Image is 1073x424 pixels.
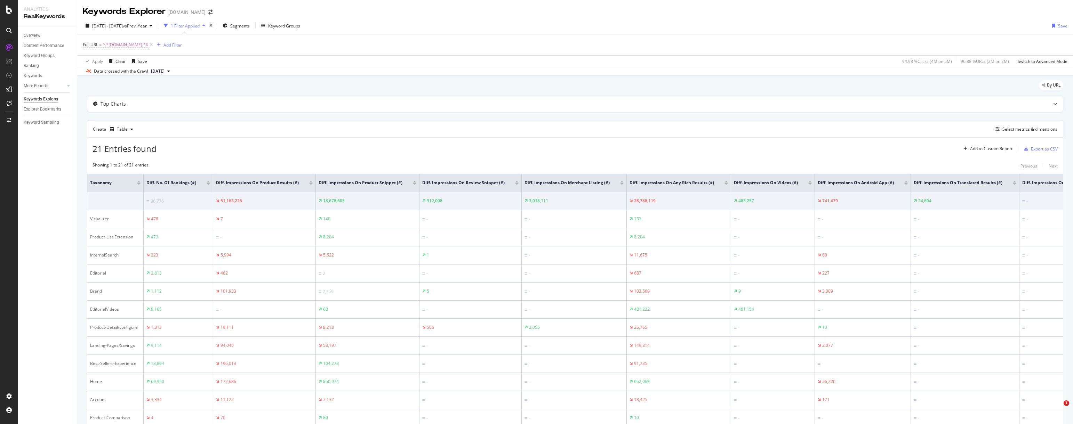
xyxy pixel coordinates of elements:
[90,324,141,331] div: Product-Detail/configure
[323,306,328,312] div: 68
[918,288,919,295] div: -
[822,324,827,331] div: 10
[171,23,200,29] div: 1 Filter Applied
[529,343,530,349] div: -
[822,397,830,403] div: 171
[83,6,166,17] div: Keywords Explorer
[151,288,162,294] div: 1,112
[1015,56,1067,67] button: Switch to Advanced Mode
[634,360,647,367] div: 91,735
[738,397,739,403] div: -
[1022,291,1025,293] img: Equal
[220,234,222,240] div: -
[634,288,650,294] div: 102,569
[151,234,158,240] div: 473
[529,397,530,403] div: -
[161,20,208,31] button: 1 Filter Applied
[427,252,429,258] div: 1
[634,324,647,331] div: 25,765
[24,62,39,70] div: Ranking
[422,381,425,383] img: Equal
[525,363,527,365] img: Equal
[93,143,157,154] span: 21 Entries found
[148,67,173,75] button: [DATE]
[918,379,919,385] div: -
[216,180,299,186] span: Diff. Impressions on Product results (#)
[427,198,442,204] div: 912,008
[529,361,530,367] div: -
[221,216,223,222] div: 7
[323,270,325,277] div: 2
[818,236,820,238] img: Equal
[154,41,182,49] button: Add Filter
[151,252,158,258] div: 223
[525,180,610,186] span: Diff. Impressions on Merchant listing (#)
[422,272,425,275] img: Equal
[734,236,737,238] img: Equal
[90,288,141,294] div: Brand
[427,324,434,331] div: 506
[818,363,820,365] img: Equal
[634,234,645,240] div: 8,204
[92,23,123,29] span: [DATE] - [DATE]
[525,309,527,311] img: Equal
[1026,270,1028,277] div: -
[822,270,830,276] div: 227
[1022,327,1025,329] img: Equal
[918,343,919,349] div: -
[914,291,916,293] img: Equal
[151,306,162,312] div: 8,165
[734,180,798,186] span: Diff. Impressions on Videos (#)
[323,378,339,385] div: 850,974
[24,6,71,13] div: Analytics
[1026,397,1028,403] div: -
[918,307,919,313] div: -
[221,415,225,421] div: 70
[323,360,339,367] div: 104,278
[323,234,334,240] div: 8,204
[208,22,214,29] div: times
[918,198,931,204] div: 24,604
[1026,288,1028,295] div: -
[221,378,236,385] div: 172,686
[323,342,336,349] div: 53,197
[1026,361,1028,367] div: -
[221,270,228,276] div: 462
[268,23,300,29] div: Keyword Groups
[216,236,219,238] img: Equal
[1022,236,1025,238] img: Equal
[90,234,141,240] div: Product-List-Extension
[914,399,916,401] img: Equal
[738,198,754,204] div: 483,257
[24,119,59,126] div: Keyword Sampling
[90,360,141,367] div: Best-Sellers-Experience
[634,198,656,204] div: 28,788,119
[323,216,330,222] div: 140
[918,325,919,331] div: -
[83,20,155,31] button: [DATE] - [DATE]vsPrev. Year
[822,342,833,349] div: 2,077
[151,378,164,385] div: 69,950
[422,309,425,311] img: Equal
[1026,307,1028,313] div: -
[738,270,739,277] div: -
[1026,252,1028,259] div: -
[426,343,428,349] div: -
[634,397,647,403] div: 18,425
[1022,345,1025,347] img: Equal
[24,119,72,126] a: Keyword Sampling
[208,10,213,15] div: arrow-right-arrow-left
[1026,198,1028,204] div: -
[818,309,820,311] img: Equal
[83,42,98,48] span: Full URL
[1022,309,1025,311] img: Equal
[151,198,164,204] div: 36,776
[914,254,916,256] img: Equal
[101,100,126,107] div: Top Charts
[1022,218,1025,220] img: Equal
[529,234,530,240] div: -
[1026,379,1028,385] div: -
[914,363,916,365] img: Equal
[818,218,820,220] img: Equal
[1022,399,1025,401] img: Equal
